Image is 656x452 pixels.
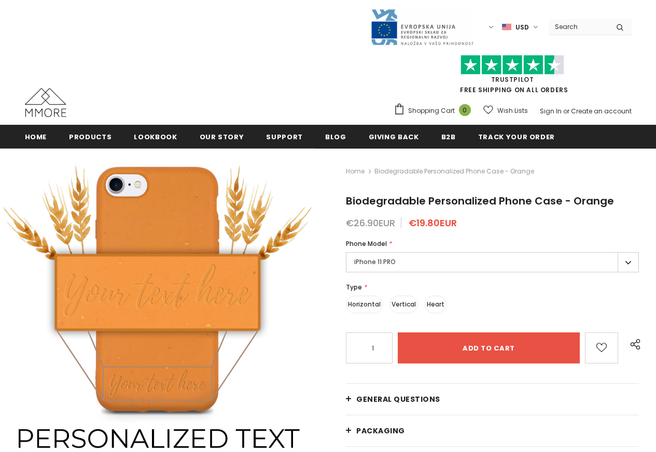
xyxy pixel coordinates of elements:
[356,426,405,436] span: PACKAGING
[25,125,47,148] a: Home
[483,101,528,120] a: Wish Lists
[491,75,534,84] a: Trustpilot
[325,125,346,148] a: Blog
[346,165,365,178] a: Home
[460,55,564,75] img: Trust Pilot Stars
[497,106,528,116] span: Wish Lists
[369,132,419,142] span: Giving back
[549,19,608,34] input: Search Site
[200,132,244,142] span: Our Story
[69,132,111,142] span: Products
[425,296,446,313] label: Heart
[389,296,418,313] label: Vertical
[356,394,440,404] span: General Questions
[25,132,47,142] span: Home
[394,103,476,119] a: Shopping Cart 0
[346,296,383,313] label: Horizontal
[134,125,177,148] a: Lookbook
[370,8,474,46] img: Javni Razpis
[515,22,529,33] span: USD
[370,22,474,31] a: Javni Razpis
[346,216,395,229] span: €26.90EUR
[478,132,555,142] span: Track your order
[540,107,562,115] a: Sign In
[346,252,639,272] label: iPhone 11 PRO
[346,384,639,415] a: General Questions
[374,165,534,178] span: Biodegradable Personalized Phone Case - Orange
[346,194,614,208] span: Biodegradable Personalized Phone Case - Orange
[266,125,303,148] a: support
[441,132,456,142] span: B2B
[346,283,362,291] span: Type
[394,60,632,94] span: FREE SHIPPING ON ALL ORDERS
[398,332,580,363] input: Add to cart
[441,125,456,148] a: B2B
[478,125,555,148] a: Track your order
[459,104,471,116] span: 0
[563,107,569,115] span: or
[346,415,639,446] a: PACKAGING
[346,239,387,248] span: Phone Model
[408,106,455,116] span: Shopping Cart
[369,125,419,148] a: Giving back
[200,125,244,148] a: Our Story
[69,125,111,148] a: Products
[325,132,346,142] span: Blog
[502,23,511,32] img: USD
[25,88,66,117] img: MMORE Cases
[571,107,632,115] a: Create an account
[266,132,303,142] span: support
[409,216,457,229] span: €19.80EUR
[134,132,177,142] span: Lookbook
